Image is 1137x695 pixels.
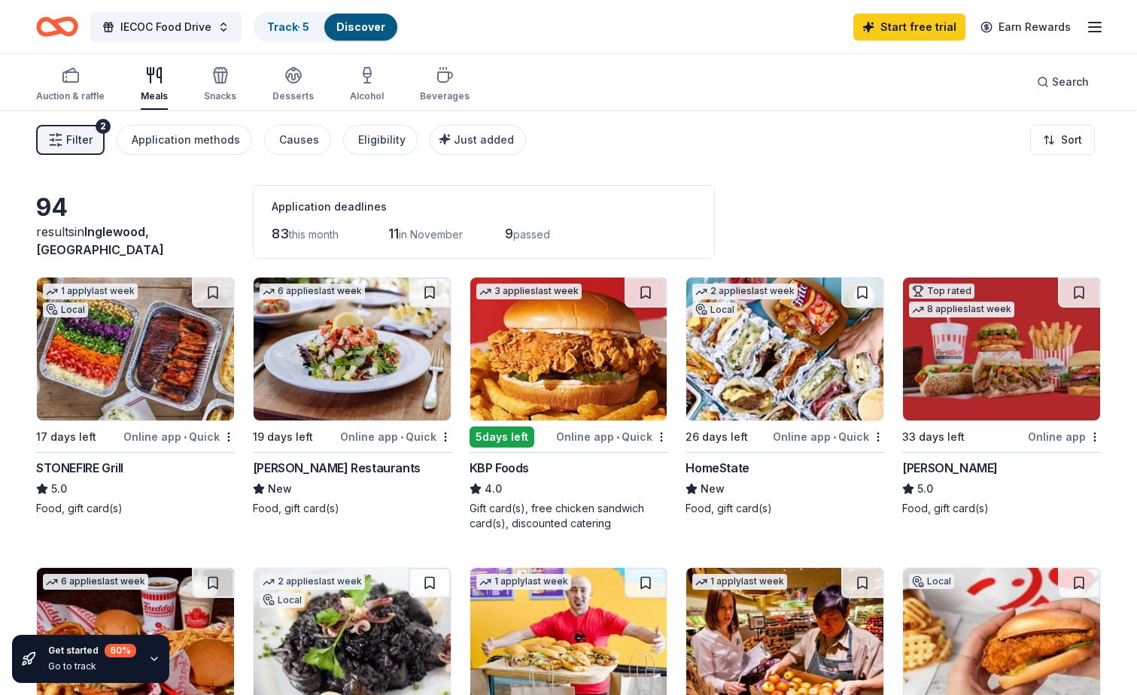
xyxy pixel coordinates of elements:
div: 19 days left [253,428,313,446]
img: Image for Cameron Mitchell Restaurants [254,278,451,420]
div: Get started [48,644,136,657]
div: Food, gift card(s) [36,501,235,516]
div: Food, gift card(s) [686,501,884,516]
div: Food, gift card(s) [902,501,1101,516]
button: Alcohol [350,60,384,110]
button: Track· 5Discover [254,12,399,42]
div: Application methods [132,131,240,149]
div: Top rated [909,284,974,299]
span: • [184,431,187,443]
div: 60 % [105,644,136,657]
span: Sort [1061,131,1082,149]
a: Track· 5 [267,20,309,33]
div: Meals [141,90,168,102]
div: Beverages [420,90,470,102]
div: Local [909,574,954,589]
button: Eligibility [343,125,418,155]
div: Local [43,302,88,317]
span: • [400,431,403,443]
div: 3 applies last week [476,284,582,299]
div: results [36,223,235,259]
div: Alcohol [350,90,384,102]
div: 6 applies last week [260,284,365,299]
a: Image for Cameron Mitchell Restaurants6 applieslast week19 days leftOnline app•Quick[PERSON_NAME]... [253,277,451,516]
span: in [36,224,164,257]
div: HomeState [686,459,749,477]
div: Go to track [48,660,136,672]
span: New [268,480,292,498]
div: 5 days left [470,426,534,448]
span: 4.0 [485,480,502,498]
span: 9 [505,226,513,241]
div: KBP Foods [470,459,529,477]
div: 1 apply last week [476,574,571,590]
div: 1 apply last week [43,284,138,299]
div: Online app Quick [123,427,235,446]
button: Search [1025,67,1101,97]
img: Image for Portillo's [903,278,1100,420]
div: 33 days left [902,428,965,446]
div: Application deadlines [272,198,696,216]
button: Desserts [272,60,314,110]
div: Causes [279,131,319,149]
span: Inglewood, [GEOGRAPHIC_DATA] [36,224,164,257]
div: 2 applies last week [260,574,365,590]
a: Image for Portillo'sTop rated8 applieslast week33 days leftOnline app[PERSON_NAME]5.0Food, gift c... [902,277,1101,516]
button: Auction & raffle [36,60,105,110]
a: Discover [336,20,385,33]
button: Snacks [204,60,236,110]
div: Auction & raffle [36,90,105,102]
div: STONEFIRE Grill [36,459,123,477]
span: Filter [66,131,93,149]
div: Online app [1028,427,1101,446]
a: Home [36,9,78,44]
div: Local [260,593,305,608]
a: Earn Rewards [971,14,1080,41]
span: passed [513,228,550,241]
div: 1 apply last week [692,574,787,590]
span: New [701,480,725,498]
span: • [616,431,619,443]
div: Online app Quick [773,427,884,446]
div: 2 applies last week [692,284,798,299]
span: in November [399,228,463,241]
div: Desserts [272,90,314,102]
button: Filter2 [36,125,105,155]
button: Application methods [117,125,252,155]
a: Image for STONEFIRE Grill1 applylast weekLocal17 days leftOnline app•QuickSTONEFIRE Grill5.0Food,... [36,277,235,516]
span: • [833,431,836,443]
span: 83 [272,226,289,241]
span: Just added [454,133,514,146]
div: Food, gift card(s) [253,501,451,516]
button: Causes [264,125,331,155]
div: 2 [96,119,111,134]
div: 17 days left [36,428,96,446]
button: IECOC Food Drive [90,12,242,42]
button: Just added [430,125,526,155]
div: Local [692,302,737,317]
div: 26 days left [686,428,748,446]
div: Online app Quick [340,427,451,446]
div: Online app Quick [556,427,667,446]
div: 8 applies last week [909,302,1014,317]
div: Gift card(s), free chicken sandwich card(s), discounted catering [470,501,668,531]
span: IECOC Food Drive [120,18,211,36]
span: 5.0 [917,480,933,498]
div: [PERSON_NAME] Restaurants [253,459,421,477]
img: Image for KBP Foods [470,278,667,420]
a: Image for KBP Foods3 applieslast week5days leftOnline app•QuickKBP Foods4.0Gift card(s), free chi... [470,277,668,531]
button: Meals [141,60,168,110]
span: this month [289,228,339,241]
button: Beverages [420,60,470,110]
img: Image for HomeState [686,278,883,420]
div: 94 [36,193,235,223]
div: 6 applies last week [43,574,148,590]
div: Eligibility [358,131,406,149]
button: Sort [1030,125,1095,155]
span: 11 [388,226,399,241]
a: Image for HomeState2 applieslast weekLocal26 days leftOnline app•QuickHomeStateNewFood, gift card(s) [686,277,884,516]
div: [PERSON_NAME] [902,459,998,477]
span: Search [1052,73,1089,91]
a: Start free trial [853,14,965,41]
img: Image for STONEFIRE Grill [37,278,234,420]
